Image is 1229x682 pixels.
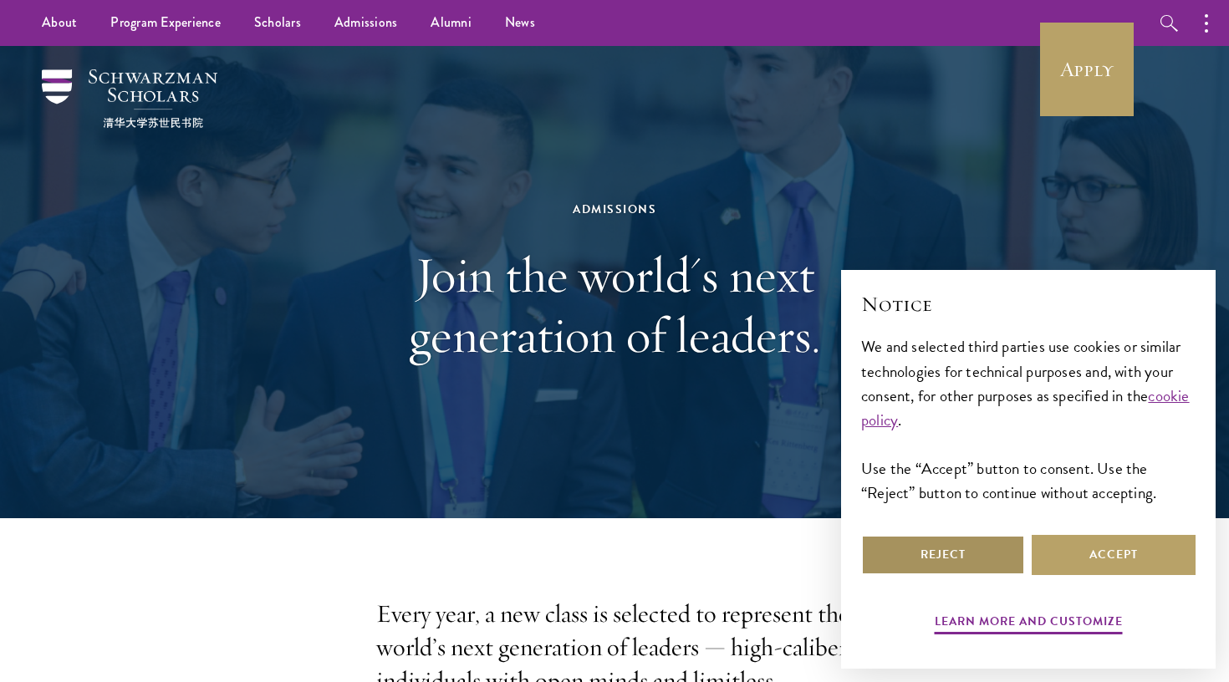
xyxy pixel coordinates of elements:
[42,69,217,128] img: Schwarzman Scholars
[1032,535,1196,575] button: Accept
[326,199,903,220] div: Admissions
[1040,23,1134,116] a: Apply
[326,245,903,365] h1: Join the world's next generation of leaders.
[861,535,1025,575] button: Reject
[935,611,1123,637] button: Learn more and customize
[861,290,1196,318] h2: Notice
[861,384,1190,432] a: cookie policy
[861,334,1196,504] div: We and selected third parties use cookies or similar technologies for technical purposes and, wit...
